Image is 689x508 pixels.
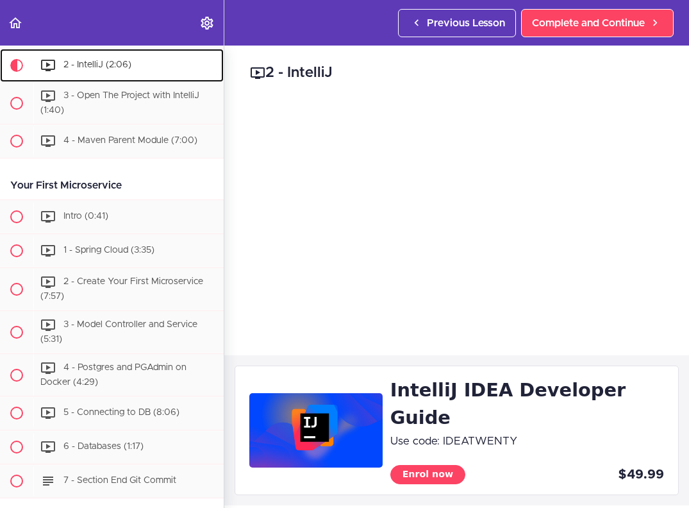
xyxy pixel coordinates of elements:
[427,15,505,31] span: Previous Lesson
[390,377,664,432] h1: IntelliJ IDEA Developer Guide
[532,15,645,31] span: Complete and Continue
[63,246,154,255] span: 1 - Spring Cloud (3:35)
[249,393,383,468] img: Product
[8,15,23,31] svg: Back to course curriculum
[390,432,664,451] p: Use code: IDEATWENTY
[63,477,176,486] span: 7 - Section End Git Commit
[199,15,215,31] svg: Settings Menu
[63,409,179,418] span: 5 - Connecting to DB (8:06)
[40,320,197,344] span: 3 - Model Controller and Service (5:31)
[40,363,187,387] span: 4 - Postgres and PGAdmin on Docker (4:29)
[390,465,465,484] a: Enrol now
[63,137,197,146] span: 4 - Maven Parent Module (7:00)
[40,91,199,115] span: 3 - Open The Project with IntelliJ (1:40)
[250,62,663,84] h2: 2 - IntelliJ
[398,9,516,37] a: Previous Lesson
[250,103,663,336] iframe: Video Player
[63,60,131,69] span: 2 - IntelliJ (2:06)
[527,466,664,484] div: $49.99
[63,443,144,452] span: 6 - Databases (1:17)
[63,212,108,221] span: Intro (0:41)
[521,9,674,37] a: Complete and Continue
[40,278,203,301] span: 2 - Create Your First Microservice (7:57)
